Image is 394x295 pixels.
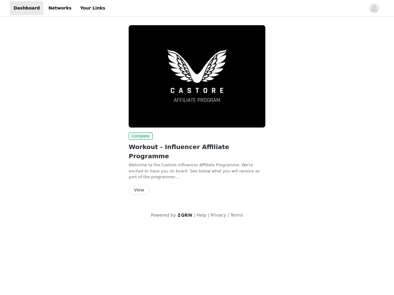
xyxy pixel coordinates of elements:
[227,213,229,218] span: |
[129,132,153,140] span: Complete
[129,162,265,180] p: Welcome to the Castore Influencer Affiliate Programme. We're excited to have you on board. See be...
[129,185,149,195] button: View
[194,213,195,218] span: |
[208,213,209,218] span: |
[76,1,109,15] a: Your Links
[10,1,43,15] a: Dashboard
[129,142,265,161] h2: Workout - Influencer Affiliate Programme
[45,1,75,15] a: Networks
[129,188,149,192] a: View
[151,213,176,218] span: Powered by
[177,213,193,217] img: logo
[371,3,377,13] div: avatar
[230,213,243,218] a: Terms
[197,213,207,218] a: Help
[211,213,226,218] a: Privacy
[129,25,265,128] img: Castore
